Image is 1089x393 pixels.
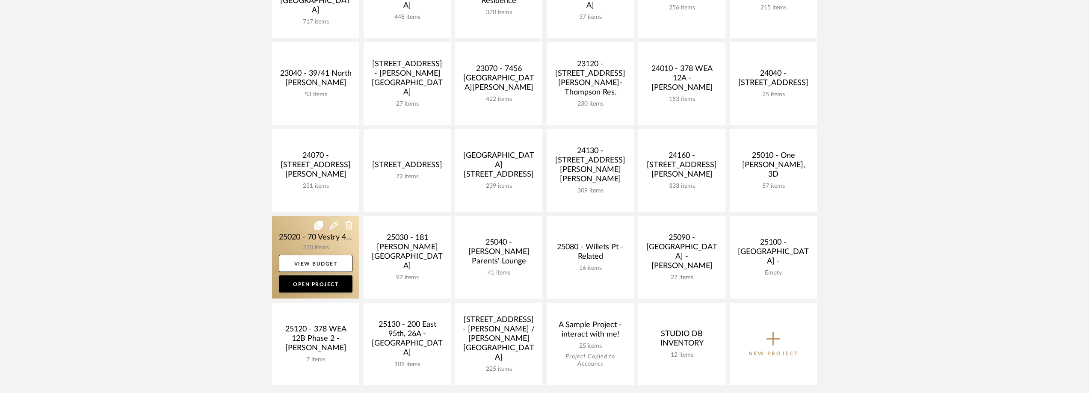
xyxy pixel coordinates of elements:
[645,352,719,359] div: 12 items
[462,96,536,103] div: 422 items
[370,274,444,281] div: 97 items
[737,91,810,98] div: 25 items
[553,14,627,21] div: 37 items
[370,59,444,100] div: [STREET_ADDRESS] - [PERSON_NAME][GEOGRAPHIC_DATA]
[737,69,810,91] div: 24040 - [STREET_ADDRESS]
[553,100,627,108] div: 230 items
[749,349,799,358] p: New Project
[553,242,627,265] div: 25080 - Willets Pt - Related
[645,4,719,12] div: 256 items
[737,4,810,12] div: 215 items
[645,96,719,103] div: 153 items
[462,64,536,96] div: 23070 - 7456 [GEOGRAPHIC_DATA][PERSON_NAME]
[737,151,810,183] div: 25010 - One [PERSON_NAME], 3D
[462,9,536,16] div: 370 items
[279,151,352,183] div: 24070 - [STREET_ADDRESS][PERSON_NAME]
[553,265,627,272] div: 16 items
[370,160,444,173] div: [STREET_ADDRESS]
[462,315,536,366] div: [STREET_ADDRESS] - [PERSON_NAME] / [PERSON_NAME][GEOGRAPHIC_DATA]
[737,269,810,277] div: Empty
[462,269,536,277] div: 41 items
[553,353,627,368] div: Project Copied to Accounts
[370,100,444,108] div: 27 items
[279,325,352,356] div: 25120 - 378 WEA 12B Phase 2 - [PERSON_NAME]
[645,64,719,96] div: 24010 - 378 WEA 12A - [PERSON_NAME]
[737,238,810,269] div: 25100 - [GEOGRAPHIC_DATA] -
[279,69,352,91] div: 23040 - 39/41 North [PERSON_NAME]
[553,343,627,350] div: 25 items
[462,151,536,183] div: [GEOGRAPHIC_DATA][STREET_ADDRESS]
[462,366,536,373] div: 225 items
[553,320,627,343] div: A Sample Project - interact with me!
[645,274,719,281] div: 27 items
[370,173,444,180] div: 72 items
[370,14,444,21] div: 448 items
[279,18,352,26] div: 717 items
[730,303,817,385] button: New Project
[553,59,627,100] div: 23120 - [STREET_ADDRESS][PERSON_NAME]-Thompson Res.
[279,183,352,190] div: 231 items
[462,238,536,269] div: 25040 - [PERSON_NAME] Parents' Lounge
[462,183,536,190] div: 239 items
[737,183,810,190] div: 57 items
[645,329,719,352] div: STUDIO DB INVENTORY
[645,151,719,183] div: 24160 - [STREET_ADDRESS][PERSON_NAME]
[279,91,352,98] div: 53 items
[370,320,444,361] div: 25130 - 200 East 95th, 26A - [GEOGRAPHIC_DATA]
[370,233,444,274] div: 25030 - 181 [PERSON_NAME][GEOGRAPHIC_DATA]
[645,183,719,190] div: 333 items
[645,233,719,274] div: 25090 - [GEOGRAPHIC_DATA] - [PERSON_NAME]
[279,356,352,363] div: 7 items
[370,361,444,368] div: 109 items
[279,275,352,293] a: Open Project
[553,187,627,195] div: 309 items
[279,255,352,272] a: View Budget
[553,146,627,187] div: 24130 - [STREET_ADDRESS][PERSON_NAME][PERSON_NAME]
